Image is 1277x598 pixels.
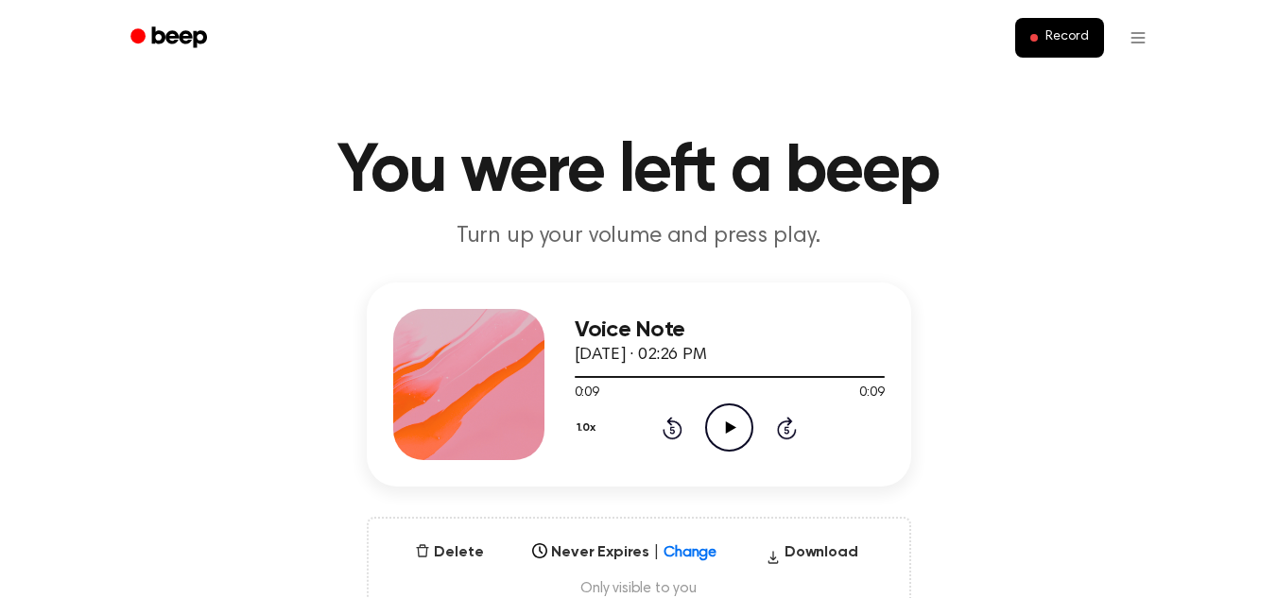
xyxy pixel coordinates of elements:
[575,317,885,343] h3: Voice Note
[1015,18,1103,58] button: Record
[575,412,603,444] button: 1.0x
[1045,29,1088,46] span: Record
[1115,15,1161,60] button: Open menu
[407,541,491,564] button: Delete
[758,541,866,572] button: Download
[155,138,1123,206] h1: You were left a beep
[276,221,1002,252] p: Turn up your volume and press play.
[575,347,707,364] span: [DATE] · 02:26 PM
[575,384,599,403] span: 0:09
[117,20,224,57] a: Beep
[859,384,884,403] span: 0:09
[391,579,887,598] span: Only visible to you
